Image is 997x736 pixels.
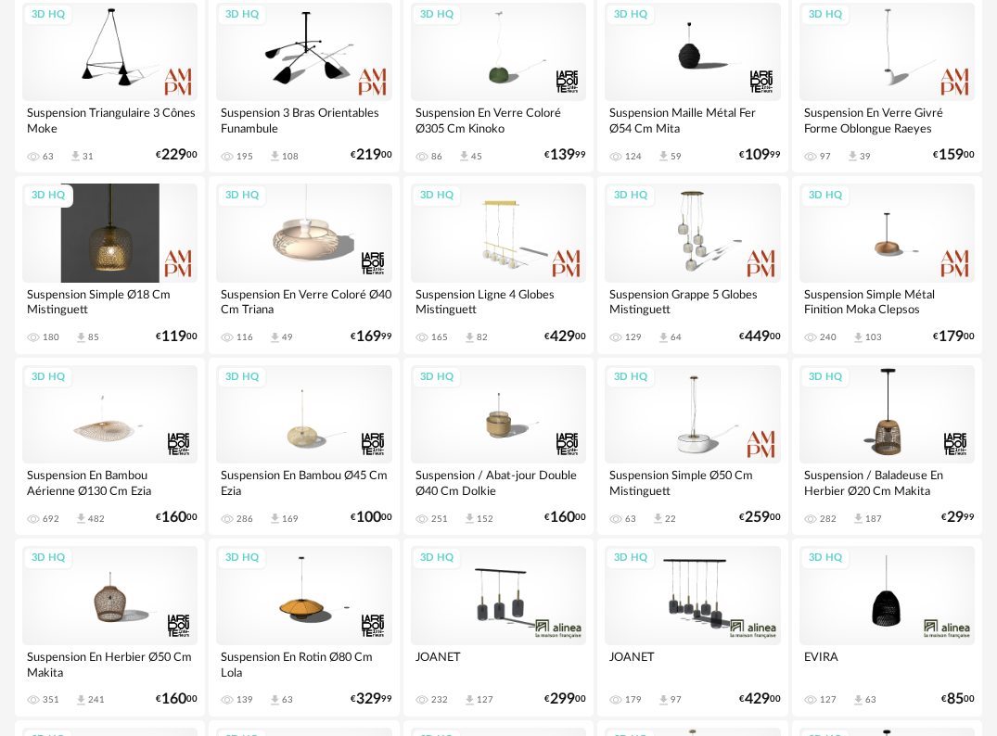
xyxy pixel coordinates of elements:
[671,332,682,343] div: 64
[860,151,871,162] div: 39
[156,331,198,343] div: € 00
[739,693,781,705] div: € 00
[69,149,83,163] span: Download icon
[939,149,964,161] span: 159
[657,331,671,345] span: Download icon
[933,149,975,161] div: € 00
[217,4,267,27] div: 3D HQ
[799,463,975,501] div: Suspension / Baladeuse En Herbier Ø20 Cm Makita
[161,149,186,161] span: 229
[88,332,99,343] div: 85
[216,463,391,501] div: Suspension En Bambou Ø45 Cm Ezia
[43,514,59,525] div: 692
[351,331,392,343] div: € 99
[463,331,477,345] span: Download icon
[625,694,642,705] div: 179
[431,332,448,343] div: 165
[209,358,399,536] a: 3D HQ Suspension En Bambou Ø45 Cm Ezia 286 Download icon 169 €10000
[403,358,594,536] a: 3D HQ Suspension / Abat-jour Double Ø40 Cm Dolkie 251 Download icon 152 €16000
[282,694,293,705] div: 63
[156,149,198,161] div: € 00
[268,693,282,707] span: Download icon
[282,332,293,343] div: 49
[268,512,282,526] span: Download icon
[216,283,391,320] div: Suspension En Verre Coloré Ø40 Cm Triana
[43,151,54,162] div: 63
[236,694,253,705] div: 139
[605,101,780,138] div: Suspension Maille Métal Fer Ø54 Cm Mita
[941,693,975,705] div: € 00
[22,463,198,501] div: Suspension En Bambou Aérienne Ø130 Cm Ezia
[745,331,770,343] span: 449
[800,4,850,27] div: 3D HQ
[74,693,88,707] span: Download icon
[625,332,642,343] div: 129
[739,512,781,524] div: € 00
[597,176,787,354] a: 3D HQ Suspension Grappe 5 Globes Mistinguett 129 Download icon 64 €44900
[431,694,448,705] div: 232
[550,512,575,524] span: 160
[217,547,267,570] div: 3D HQ
[23,547,73,570] div: 3D HQ
[236,332,253,343] div: 116
[939,331,964,343] span: 179
[820,151,831,162] div: 97
[412,4,462,27] div: 3D HQ
[411,101,586,138] div: Suspension En Verre Coloré Ø305 Cm Kinoko
[792,176,982,354] a: 3D HQ Suspension Simple Métal Finition Moka Clepsos 240 Download icon 103 €17900
[671,151,682,162] div: 59
[820,332,837,343] div: 240
[15,358,205,536] a: 3D HQ Suspension En Bambou Aérienne Ø130 Cm Ezia 692 Download icon 482 €16000
[217,366,267,389] div: 3D HQ
[209,176,399,354] a: 3D HQ Suspension En Verre Coloré Ø40 Cm Triana 116 Download icon 49 €16999
[865,332,882,343] div: 103
[799,645,975,682] div: EVIRA
[605,463,780,501] div: Suspension Simple Ø50 Cm Mistinguett
[161,512,186,524] span: 160
[216,645,391,682] div: Suspension En Rotin Ø80 Cm Lola
[477,694,493,705] div: 127
[820,694,837,705] div: 127
[156,693,198,705] div: € 00
[282,514,299,525] div: 169
[846,149,860,163] span: Download icon
[463,693,477,707] span: Download icon
[268,149,282,163] span: Download icon
[282,151,299,162] div: 108
[606,366,656,389] div: 3D HQ
[544,512,586,524] div: € 00
[745,512,770,524] span: 259
[161,331,186,343] span: 119
[22,645,198,682] div: Suspension En Herbier Ø50 Cm Makita
[356,693,381,705] span: 329
[83,151,94,162] div: 31
[851,331,865,345] span: Download icon
[665,514,676,525] div: 22
[23,184,73,208] div: 3D HQ
[625,514,636,525] div: 63
[606,4,656,27] div: 3D HQ
[606,184,656,208] div: 3D HQ
[351,693,392,705] div: € 99
[22,101,198,138] div: Suspension Triangulaire 3 Cônes Moke
[412,547,462,570] div: 3D HQ
[651,512,665,526] span: Download icon
[351,149,392,161] div: € 00
[236,151,253,162] div: 195
[23,366,73,389] div: 3D HQ
[606,547,656,570] div: 3D HQ
[477,514,493,525] div: 152
[431,514,448,525] div: 251
[412,366,462,389] div: 3D HQ
[74,331,88,345] span: Download icon
[463,512,477,526] span: Download icon
[74,512,88,526] span: Download icon
[550,693,575,705] span: 299
[356,149,381,161] span: 219
[431,151,442,162] div: 86
[800,366,850,389] div: 3D HQ
[544,693,586,705] div: € 00
[933,331,975,343] div: € 00
[597,358,787,536] a: 3D HQ Suspension Simple Ø50 Cm Mistinguett 63 Download icon 22 €25900
[851,693,865,707] span: Download icon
